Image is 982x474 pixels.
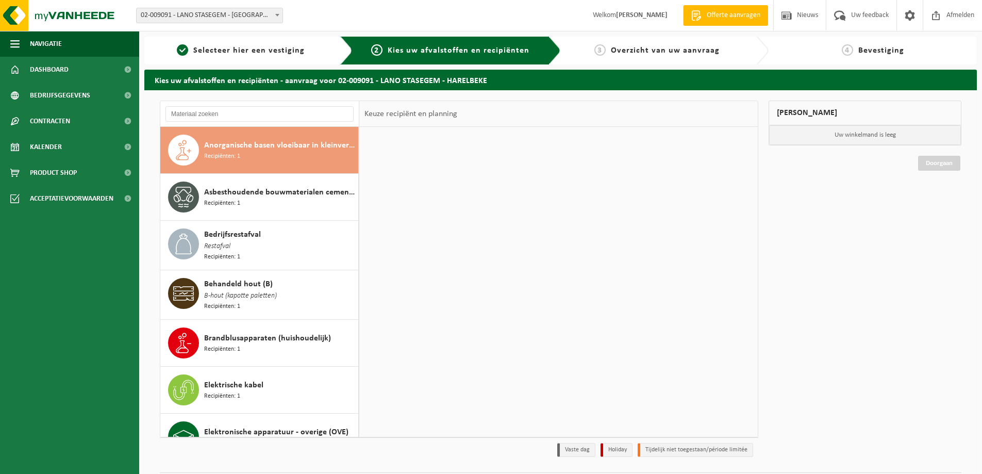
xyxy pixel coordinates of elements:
div: [PERSON_NAME] [769,101,961,125]
span: Recipiënten: 1 [204,152,240,161]
span: Recipiënten: 1 [204,252,240,262]
h2: Kies uw afvalstoffen en recipiënten - aanvraag voor 02-009091 - LANO STASEGEM - HARELBEKE [144,70,977,90]
button: Asbesthoudende bouwmaterialen cementgebonden (hechtgebonden) Recipiënten: 1 [160,174,359,221]
span: Recipiënten: 1 [204,345,240,354]
span: Selecteer hier een vestiging [193,46,305,55]
span: 3 [594,44,606,56]
button: Behandeld hout (B) B-hout (kapotte paletten) Recipiënten: 1 [160,270,359,320]
button: Elektrische kabel Recipiënten: 1 [160,367,359,414]
span: Asbesthoudende bouwmaterialen cementgebonden (hechtgebonden) [204,186,356,199]
input: Materiaal zoeken [165,106,354,122]
span: Bedrijfsrestafval [204,228,261,241]
span: Bevestiging [858,46,904,55]
span: Kalender [30,134,62,160]
span: 2 [371,44,382,56]
a: Offerte aanvragen [683,5,768,26]
button: Anorganische basen vloeibaar in kleinverpakking Recipiënten: 1 [160,127,359,174]
span: 02-009091 - LANO STASEGEM - HARELBEKE [136,8,283,23]
span: 02-009091 - LANO STASEGEM - HARELBEKE [137,8,282,23]
span: Recipiënten: 1 [204,199,240,208]
span: Offerte aanvragen [704,10,763,21]
a: 1Selecteer hier een vestiging [149,44,332,57]
strong: [PERSON_NAME] [616,11,668,19]
span: Restafval [204,241,230,252]
span: Recipiënten: 1 [204,391,240,401]
span: 4 [842,44,853,56]
span: Acceptatievoorwaarden [30,186,113,211]
li: Holiday [601,443,633,457]
span: Recipiënten: 1 [204,302,240,312]
span: Product Shop [30,160,77,186]
span: Navigatie [30,31,62,57]
span: B-hout (kapotte paletten) [204,290,277,302]
span: Kies uw afvalstoffen en recipiënten [388,46,529,55]
p: Uw winkelmand is leeg [769,125,961,145]
span: Elektronische apparatuur - overige (OVE) [204,426,348,438]
button: Bedrijfsrestafval Restafval Recipiënten: 1 [160,221,359,270]
li: Tijdelijk niet toegestaan/période limitée [638,443,753,457]
a: Doorgaan [918,156,960,171]
div: Keuze recipiënt en planning [359,101,462,127]
span: Dashboard [30,57,69,83]
span: Behandeld hout (B) [204,278,273,290]
button: Brandblusapparaten (huishoudelijk) Recipiënten: 1 [160,320,359,367]
span: Bedrijfsgegevens [30,83,90,108]
li: Vaste dag [557,443,595,457]
span: Anorganische basen vloeibaar in kleinverpakking [204,139,356,152]
span: Contracten [30,108,70,134]
span: Elektrische kabel [204,379,263,391]
button: Elektronische apparatuur - overige (OVE) [160,414,359,461]
span: Overzicht van uw aanvraag [611,46,720,55]
span: Brandblusapparaten (huishoudelijk) [204,332,331,345]
span: 1 [177,44,188,56]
